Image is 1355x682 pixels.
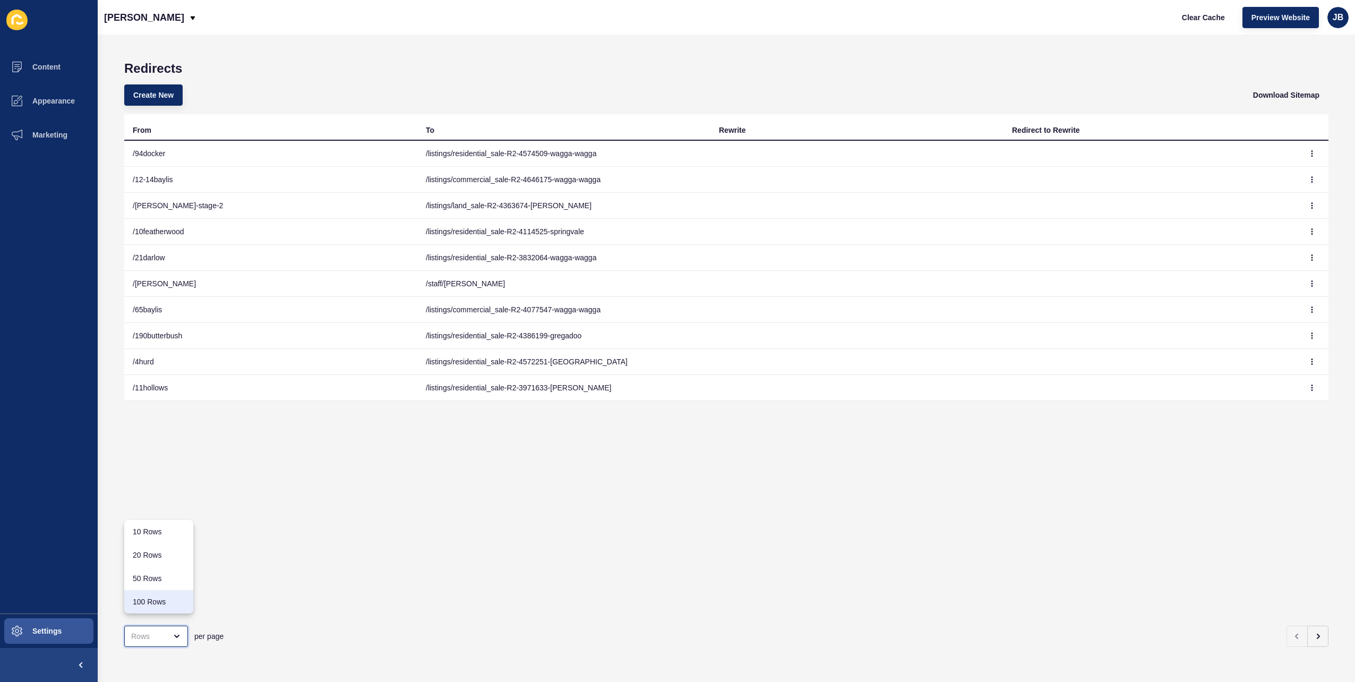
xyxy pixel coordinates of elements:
[1242,7,1319,28] button: Preview Website
[1251,12,1310,23] span: Preview Website
[1182,12,1225,23] span: Clear Cache
[1244,84,1328,106] button: Download Sitemap
[124,167,417,193] td: /12-14baylis
[124,245,417,271] td: /21darlow
[124,193,417,219] td: /[PERSON_NAME]-stage-2
[124,61,1328,76] h1: Redirects
[417,375,710,401] td: /listings/residential_sale-R2-3971633-[PERSON_NAME]
[124,271,417,297] td: /[PERSON_NAME]
[194,631,224,642] span: per page
[417,323,710,349] td: /listings/residential_sale-R2-4386199-gregadoo
[417,271,710,297] td: /staff/[PERSON_NAME]
[417,349,710,375] td: /listings/residential_sale-R2-4572251-[GEOGRAPHIC_DATA]
[124,626,188,647] div: close menu
[133,550,185,560] div: 20 Rows
[124,84,183,106] button: Create New
[1173,7,1234,28] button: Clear Cache
[124,297,417,323] td: /65baylis
[417,167,710,193] td: /listings/commercial_sale-R2-4646175-wagga-wagga
[104,4,184,31] p: [PERSON_NAME]
[133,596,185,607] div: 100 Rows
[719,125,746,135] div: Rewrite
[124,349,417,375] td: /4hurd
[417,245,710,271] td: /listings/residential_sale-R2-3832064-wagga-wagga
[417,297,710,323] td: /listings/commercial_sale-R2-4077547-wagga-wagga
[133,90,174,100] span: Create New
[124,323,417,349] td: /190butterbush
[124,141,417,167] td: /94docker
[1333,12,1343,23] span: JB
[133,125,151,135] div: From
[417,141,710,167] td: /listings/residential_sale-R2-4574509-wagga-wagga
[426,125,434,135] div: To
[417,219,710,245] td: /listings/residential_sale-R2-4114525-springvale
[133,526,185,537] div: 10 Rows
[1012,125,1080,135] div: Redirect to Rewrite
[124,219,417,245] td: /10featherwood
[1253,90,1319,100] span: Download Sitemap
[417,193,710,219] td: /listings/land_sale-R2-4363674-[PERSON_NAME]
[133,573,185,584] div: 50 Rows
[124,375,417,401] td: /11hollows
